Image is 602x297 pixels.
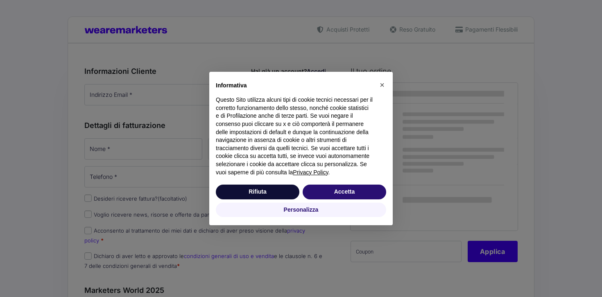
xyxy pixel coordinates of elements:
h2: Informativa [216,82,373,90]
button: Accetta [303,185,386,199]
a: Privacy Policy [293,169,328,176]
button: Chiudi questa informativa [376,78,389,91]
button: Rifiuta [216,185,299,199]
p: Questo Sito utilizza alcuni tipi di cookie tecnici necessari per il corretto funzionamento dello ... [216,96,373,176]
span: × [380,80,385,89]
button: Personalizza [216,203,386,217]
